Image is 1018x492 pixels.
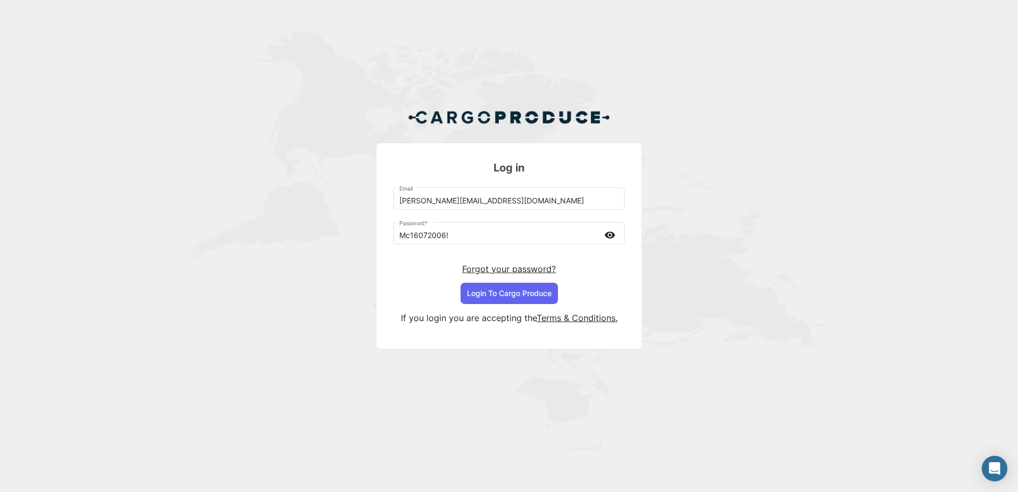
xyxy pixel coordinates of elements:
img: Cargo Produce Logo [408,104,610,130]
a: Forgot your password? [462,264,556,274]
mat-icon: visibility [603,228,616,242]
button: Login To Cargo Produce [461,283,558,304]
input: Password [399,231,601,240]
h3: Log in [393,160,625,175]
div: Abrir Intercom Messenger [982,456,1007,481]
a: Terms & Conditions. [537,313,618,323]
span: If you login you are accepting the [401,313,537,323]
input: Email [399,196,619,206]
